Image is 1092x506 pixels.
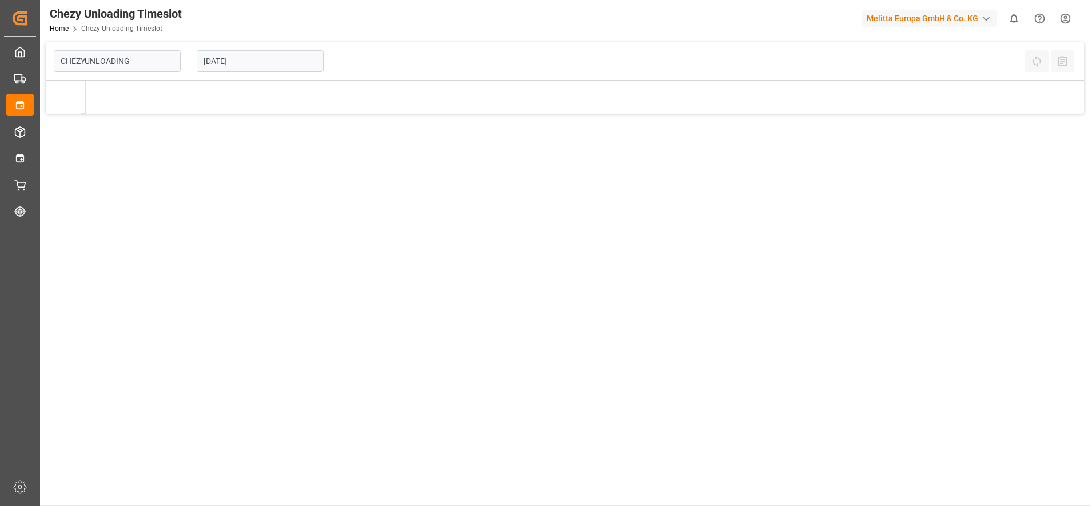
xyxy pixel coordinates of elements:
[862,10,997,27] div: Melitta Europa GmbH & Co. KG
[1001,6,1027,31] button: show 0 new notifications
[54,50,181,72] input: Type to search/select
[862,7,1001,29] button: Melitta Europa GmbH & Co. KG
[197,50,324,72] input: DD.MM.YYYY
[50,25,69,33] a: Home
[50,5,182,22] div: Chezy Unloading Timeslot
[1027,6,1053,31] button: Help Center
